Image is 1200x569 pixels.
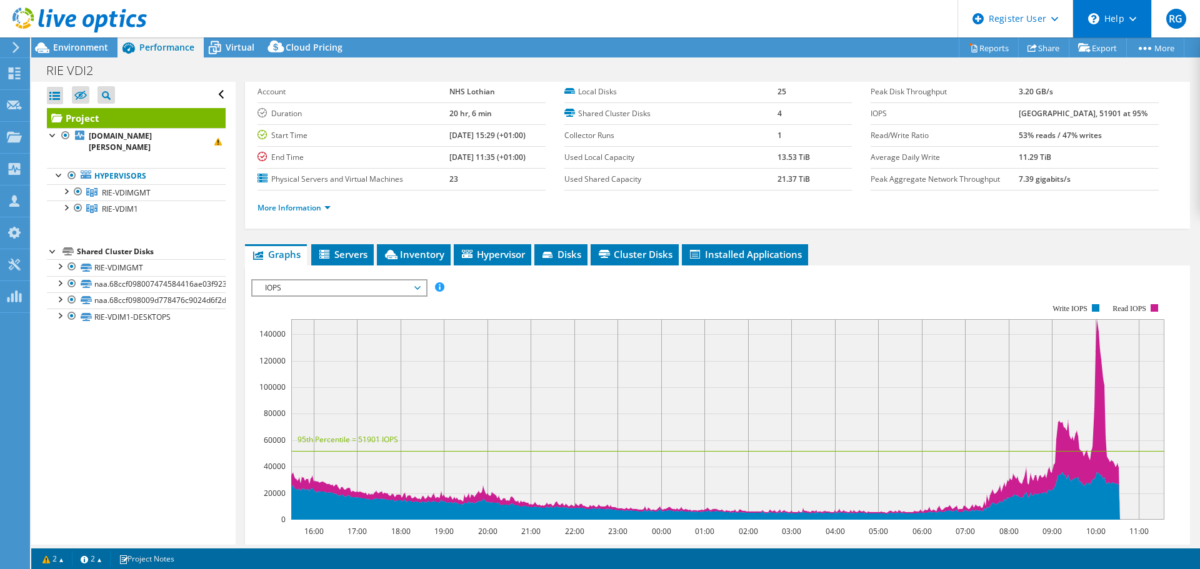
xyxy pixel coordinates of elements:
[688,248,802,260] span: Installed Applications
[777,152,810,162] b: 13.53 TiB
[564,86,777,98] label: Local Disks
[777,174,810,184] b: 21.37 TiB
[72,551,111,567] a: 2
[1019,174,1071,184] b: 7.39 gigabits/s
[1019,86,1053,97] b: 3.20 GB/s
[89,131,152,152] b: [DOMAIN_NAME][PERSON_NAME]
[564,151,777,164] label: Used Local Capacity
[257,107,449,120] label: Duration
[139,41,194,53] span: Performance
[1088,13,1099,24] svg: \n
[871,129,1018,142] label: Read/Write Ratio
[47,309,226,325] a: RIE-VDIM1-DESKTOPS
[257,86,449,98] label: Account
[652,526,671,537] text: 00:00
[347,526,367,537] text: 17:00
[226,41,254,53] span: Virtual
[286,41,342,53] span: Cloud Pricing
[317,248,367,260] span: Servers
[1113,304,1147,313] text: Read IOPS
[871,86,1018,98] label: Peak Disk Throughput
[110,551,183,567] a: Project Notes
[257,151,449,164] label: End Time
[449,108,492,119] b: 20 hr, 6 min
[259,280,419,295] span: IOPS
[47,292,226,309] a: naa.68ccf098009d778476c9024d6f2d2b98
[777,108,782,119] b: 4
[959,38,1019,57] a: Reports
[777,130,782,141] b: 1
[47,200,226,217] a: RIE-VDIM1
[912,526,932,537] text: 06:00
[1019,152,1051,162] b: 11.29 TiB
[47,276,226,292] a: naa.68ccf098007474584416ae03f9237072
[1042,526,1062,537] text: 09:00
[102,187,151,198] span: RIE-VDIMGMT
[304,526,324,537] text: 16:00
[391,526,411,537] text: 18:00
[383,248,444,260] span: Inventory
[449,174,458,184] b: 23
[47,184,226,200] a: RIE-VDIMGMT
[1126,38,1184,57] a: More
[34,551,72,567] a: 2
[251,248,301,260] span: Graphs
[1129,526,1149,537] text: 11:00
[1019,130,1102,141] b: 53% reads / 47% writes
[460,248,525,260] span: Hypervisor
[257,202,331,213] a: More Information
[1052,304,1087,313] text: Write IOPS
[1086,526,1106,537] text: 10:00
[597,248,672,260] span: Cluster Disks
[41,64,112,77] h1: RIE VDI2
[521,526,541,537] text: 21:00
[739,526,758,537] text: 02:00
[257,173,449,186] label: Physical Servers and Virtual Machines
[869,526,888,537] text: 05:00
[47,108,226,128] a: Project
[47,168,226,184] a: Hypervisors
[871,107,1018,120] label: IOPS
[449,152,526,162] b: [DATE] 11:35 (+01:00)
[297,434,398,445] text: 95th Percentile = 51901 IOPS
[871,173,1018,186] label: Peak Aggregate Network Throughput
[541,248,581,260] span: Disks
[264,408,286,418] text: 80000
[956,526,975,537] text: 07:00
[782,526,801,537] text: 03:00
[1019,108,1147,119] b: [GEOGRAPHIC_DATA], 51901 at 95%
[826,526,845,537] text: 04:00
[449,130,526,141] b: [DATE] 15:29 (+01:00)
[871,151,1018,164] label: Average Daily Write
[565,526,584,537] text: 22:00
[47,128,226,156] a: [DOMAIN_NAME][PERSON_NAME]
[478,526,497,537] text: 20:00
[102,204,138,214] span: RIE-VDIM1
[259,329,286,339] text: 140000
[449,86,495,97] b: NHS Lothian
[434,526,454,537] text: 19:00
[1069,38,1127,57] a: Export
[999,526,1019,537] text: 08:00
[53,41,108,53] span: Environment
[564,107,777,120] label: Shared Cluster Disks
[47,259,226,275] a: RIE-VDIMGMT
[77,244,226,259] div: Shared Cluster Disks
[257,129,449,142] label: Start Time
[259,355,286,366] text: 120000
[695,526,714,537] text: 01:00
[608,526,627,537] text: 23:00
[1166,9,1186,29] span: RG
[1018,38,1069,57] a: Share
[564,173,777,186] label: Used Shared Capacity
[264,435,286,445] text: 60000
[777,86,786,97] b: 25
[264,488,286,498] text: 20000
[564,129,777,142] label: Collector Runs
[281,514,286,525] text: 0
[264,461,286,472] text: 40000
[259,382,286,392] text: 100000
